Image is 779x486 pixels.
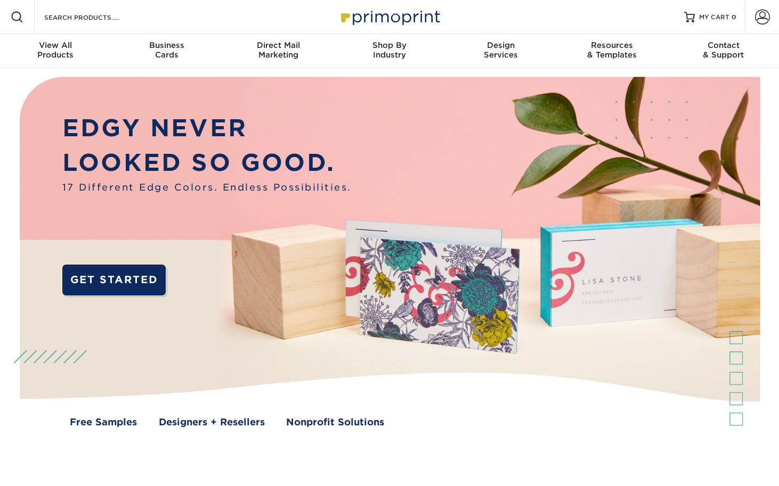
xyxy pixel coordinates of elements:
div: Cards [111,40,223,60]
a: Nonprofit Solutions [286,415,384,429]
img: Primoprint [336,5,443,28]
a: Designers + Resellers [159,415,265,429]
a: Direct MailMarketing [223,34,334,68]
input: SEARCH PRODUCTS..... [43,11,147,23]
div: Marketing [223,40,334,60]
span: 0 [732,13,736,21]
span: 17 Different Edge Colors. Endless Possibilities. [62,180,352,194]
a: DesignServices [445,34,556,68]
span: Design [445,40,556,50]
span: Business [111,40,223,50]
div: & Support [668,40,779,60]
a: Shop ByIndustry [334,34,445,68]
a: BusinessCards [111,34,223,68]
span: Contact [668,40,779,50]
span: MY CART [699,13,729,22]
span: Direct Mail [223,40,334,50]
span: Resources [556,40,668,50]
a: Contact& Support [668,34,779,68]
span: Shop By [334,40,445,50]
p: EDGY NEVER [62,111,352,146]
a: Free Samples [70,415,137,429]
a: GET STARTED [62,265,166,295]
div: & Templates [556,40,668,60]
div: Services [445,40,556,60]
a: Resources& Templates [556,34,668,68]
div: Industry [334,40,445,60]
p: LOOKED SO GOOD. [62,145,352,180]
